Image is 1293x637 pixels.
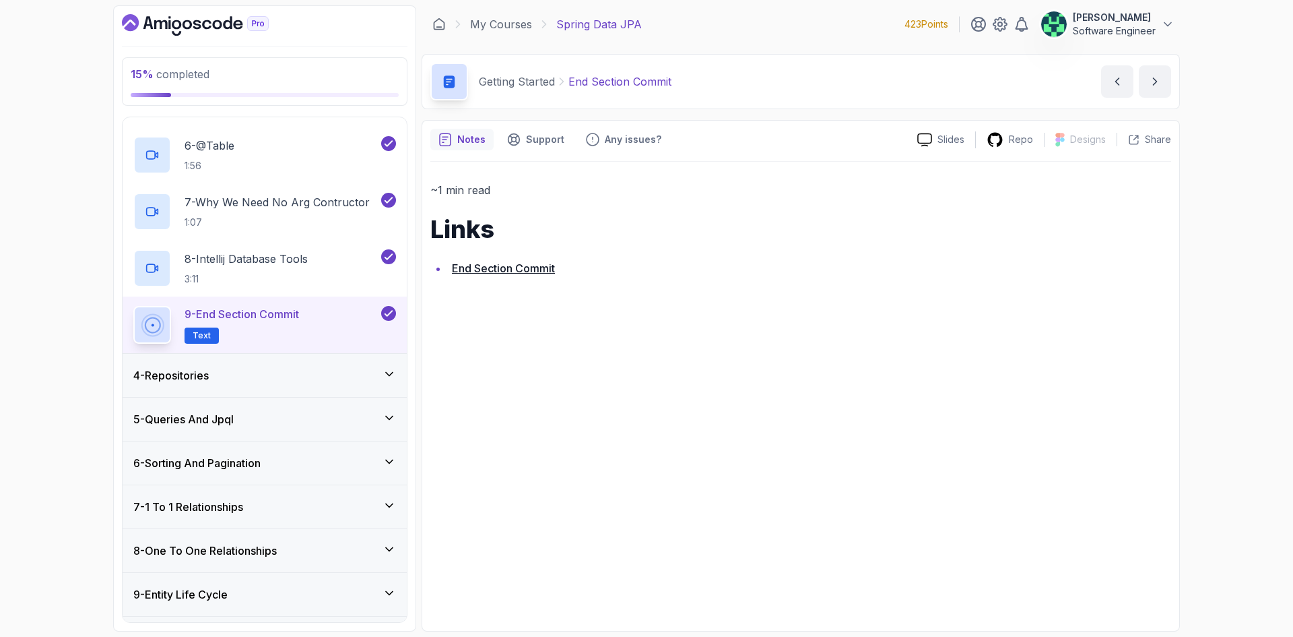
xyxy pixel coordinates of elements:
h3: 9 - Entity Life Cycle [133,586,228,603]
button: Feedback button [578,129,669,150]
p: 423 Points [904,18,948,31]
p: 7 - Why We Need No Arg Contructor [185,194,370,210]
button: previous content [1101,65,1133,98]
button: 9-Entity Life Cycle [123,573,407,616]
p: 3:11 [185,272,308,286]
p: [PERSON_NAME] [1073,11,1156,24]
p: Any issues? [605,133,661,146]
p: Repo [1009,133,1033,146]
span: completed [131,67,209,81]
button: 8-Intellij Database Tools3:11 [133,249,396,287]
p: End Section Commit [568,73,671,90]
p: Designs [1070,133,1106,146]
button: 6-@Table1:56 [133,136,396,174]
p: Share [1145,133,1171,146]
p: 8 - Intellij Database Tools [185,251,308,267]
h3: 4 - Repositories [133,367,209,384]
h3: 8 - One To One Relationships [133,543,277,559]
a: Dashboard [432,18,446,31]
button: user profile image[PERSON_NAME]Software Engineer [1040,11,1174,38]
button: 6-Sorting And Pagination [123,442,407,485]
p: 1:56 [185,159,234,173]
button: notes button [430,129,494,150]
button: Support button [499,129,572,150]
button: 8-One To One Relationships [123,529,407,572]
p: Notes [457,133,486,146]
span: Text [193,330,211,341]
img: user profile image [1041,11,1067,37]
p: Support [526,133,564,146]
a: Repo [976,131,1044,148]
p: ~1 min read [430,181,1171,200]
button: 5-Queries And Jpql [123,398,407,441]
h3: 6 - Sorting And Pagination [133,455,261,471]
button: 4-Repositories [123,354,407,397]
a: My Courses [470,16,532,32]
button: 7-1 To 1 Relationships [123,485,407,528]
button: Share [1117,133,1171,146]
p: 6 - @Table [185,138,234,154]
a: Dashboard [122,14,300,36]
h1: Links [430,216,1171,243]
p: Software Engineer [1073,24,1156,38]
button: 7-Why We Need No Arg Contructor1:07 [133,193,396,231]
p: Slides [937,133,964,146]
p: 9 - End Section Commit [185,306,299,322]
p: Getting Started [479,73,555,90]
a: End Section Commit [452,262,555,275]
button: next content [1139,65,1171,98]
p: 1:07 [185,216,370,229]
p: Spring Data JPA [556,16,642,32]
h3: 7 - 1 To 1 Relationships [133,499,243,515]
h3: 5 - Queries And Jpql [133,411,234,427]
button: 9-End Section CommitText [133,306,396,344]
a: Slides [906,133,975,147]
span: 15 % [131,67,154,81]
